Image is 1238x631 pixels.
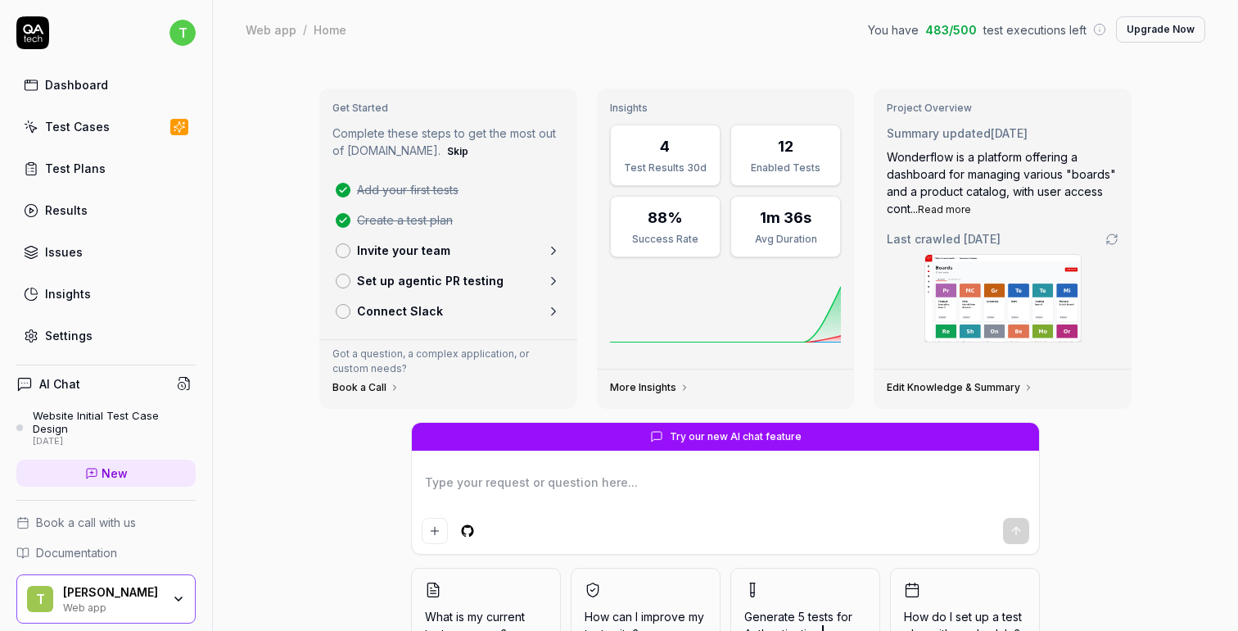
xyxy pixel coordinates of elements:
[357,242,450,259] p: Invite your team
[63,585,161,600] div: Terry Penman
[16,409,196,447] a: Website Initial Test Case Design[DATE]
[964,232,1001,246] time: [DATE]
[45,202,88,219] div: Results
[610,102,842,115] h3: Insights
[33,436,196,447] div: [DATE]
[887,381,1033,394] a: Edit Knowledge & Summary
[45,243,83,261] div: Issues
[246,21,296,38] div: Web app
[169,20,196,46] span: t
[925,255,1081,342] img: Screenshot
[16,152,196,184] a: Test Plans
[887,230,1001,247] span: Last crawled
[329,266,567,296] a: Set up agentic PR testing
[422,518,448,544] button: Add attachment
[887,150,1116,216] span: Wonderflow is a platform offering a dashboard for managing various "boards" and a product catalog...
[329,235,567,266] a: Invite your team
[357,272,504,289] p: Set up agentic PR testing
[169,16,196,49] button: t
[63,600,161,613] div: Web app
[648,207,683,229] div: 88%
[741,161,830,175] div: Enabled Tests
[887,102,1118,115] h3: Project Overview
[36,544,117,561] span: Documentation
[1116,16,1205,43] button: Upgrade Now
[329,296,567,326] a: Connect Slack
[868,21,919,39] span: You have
[925,21,977,39] span: 483 / 500
[778,135,793,157] div: 12
[45,76,108,93] div: Dashboard
[33,409,196,436] div: Website Initial Test Case Design
[303,21,307,38] div: /
[332,347,564,376] p: Got a question, a complex application, or custom needs?
[45,118,110,135] div: Test Cases
[16,111,196,143] a: Test Cases
[16,574,196,624] button: T[PERSON_NAME]Web app
[16,320,196,352] a: Settings
[760,207,811,229] div: 1m 36s
[621,232,710,247] div: Success Rate
[332,102,564,115] h3: Get Started
[610,381,689,394] a: More Insights
[1105,233,1118,246] a: Go to crawling settings
[16,544,196,561] a: Documentation
[314,21,346,38] div: Home
[102,465,128,482] span: New
[27,586,53,612] span: T
[444,142,472,161] button: Skip
[16,194,196,226] a: Results
[45,285,91,302] div: Insights
[332,125,564,161] p: Complete these steps to get the most out of [DOMAIN_NAME].
[741,232,830,247] div: Avg Duration
[16,278,196,310] a: Insights
[45,327,93,344] div: Settings
[16,460,196,487] a: New
[332,381,400,394] a: Book a Call
[36,514,136,531] span: Book a call with us
[991,126,1028,140] time: [DATE]
[16,236,196,268] a: Issues
[16,69,196,101] a: Dashboard
[357,302,443,320] p: Connect Slack
[45,160,106,177] div: Test Plans
[983,21,1087,39] span: test executions left
[16,514,196,531] a: Book a call with us
[660,135,670,157] div: 4
[918,202,971,217] button: Read more
[621,161,710,175] div: Test Results 30d
[670,429,802,444] span: Try our new AI chat feature
[39,375,80,393] h4: AI Chat
[887,126,991,140] span: Summary updated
